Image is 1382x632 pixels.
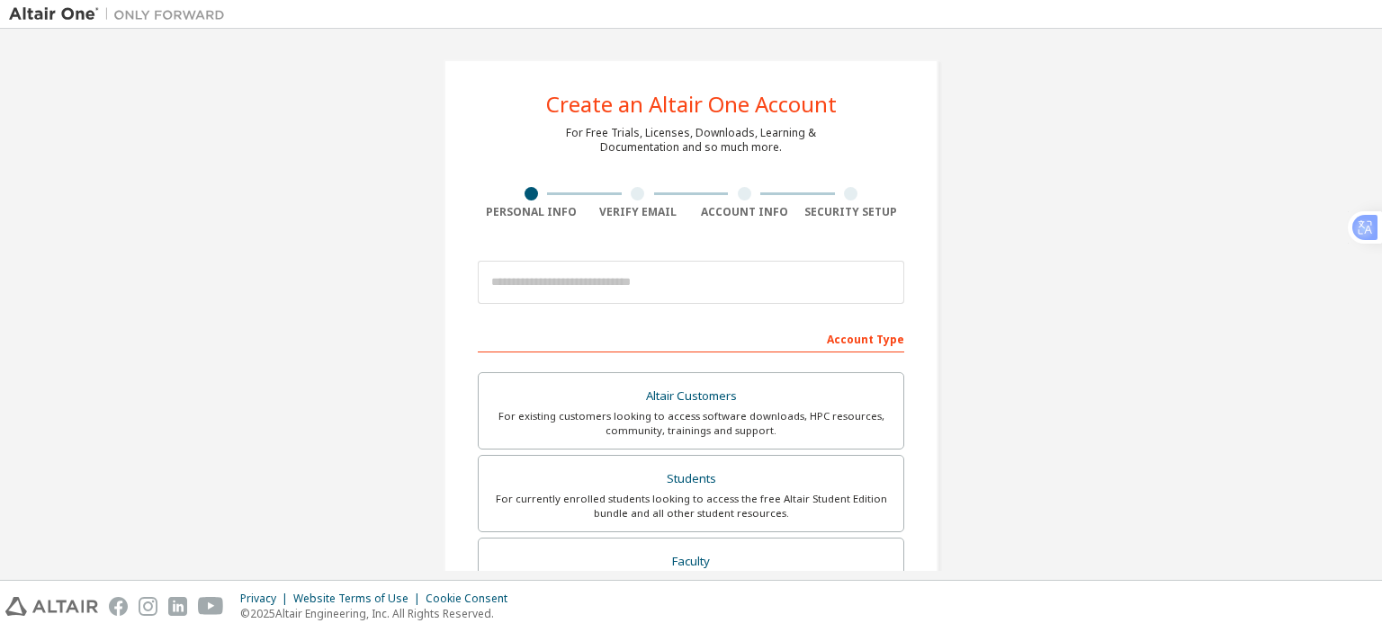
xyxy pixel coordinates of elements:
[585,205,692,219] div: Verify Email
[489,409,893,438] div: For existing customers looking to access software downloads, HPC resources, community, trainings ...
[139,597,157,616] img: instagram.svg
[798,205,905,219] div: Security Setup
[109,597,128,616] img: facebook.svg
[240,592,293,606] div: Privacy
[9,5,234,23] img: Altair One
[478,324,904,352] div: Account Type
[546,93,837,115] div: Create an Altair One Account
[168,597,187,616] img: linkedin.svg
[489,384,893,409] div: Altair Customers
[489,492,893,521] div: For currently enrolled students looking to access the free Altair Student Edition bundle and all ...
[478,205,585,219] div: Personal Info
[426,592,518,606] div: Cookie Consent
[198,597,224,616] img: youtube.svg
[489,467,893,492] div: Students
[240,606,518,621] p: © 2025 Altair Engineering, Inc. All Rights Reserved.
[691,205,798,219] div: Account Info
[566,126,816,155] div: For Free Trials, Licenses, Downloads, Learning & Documentation and so much more.
[5,597,98,616] img: altair_logo.svg
[489,549,893,574] div: Faculty
[293,592,426,606] div: Website Terms of Use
